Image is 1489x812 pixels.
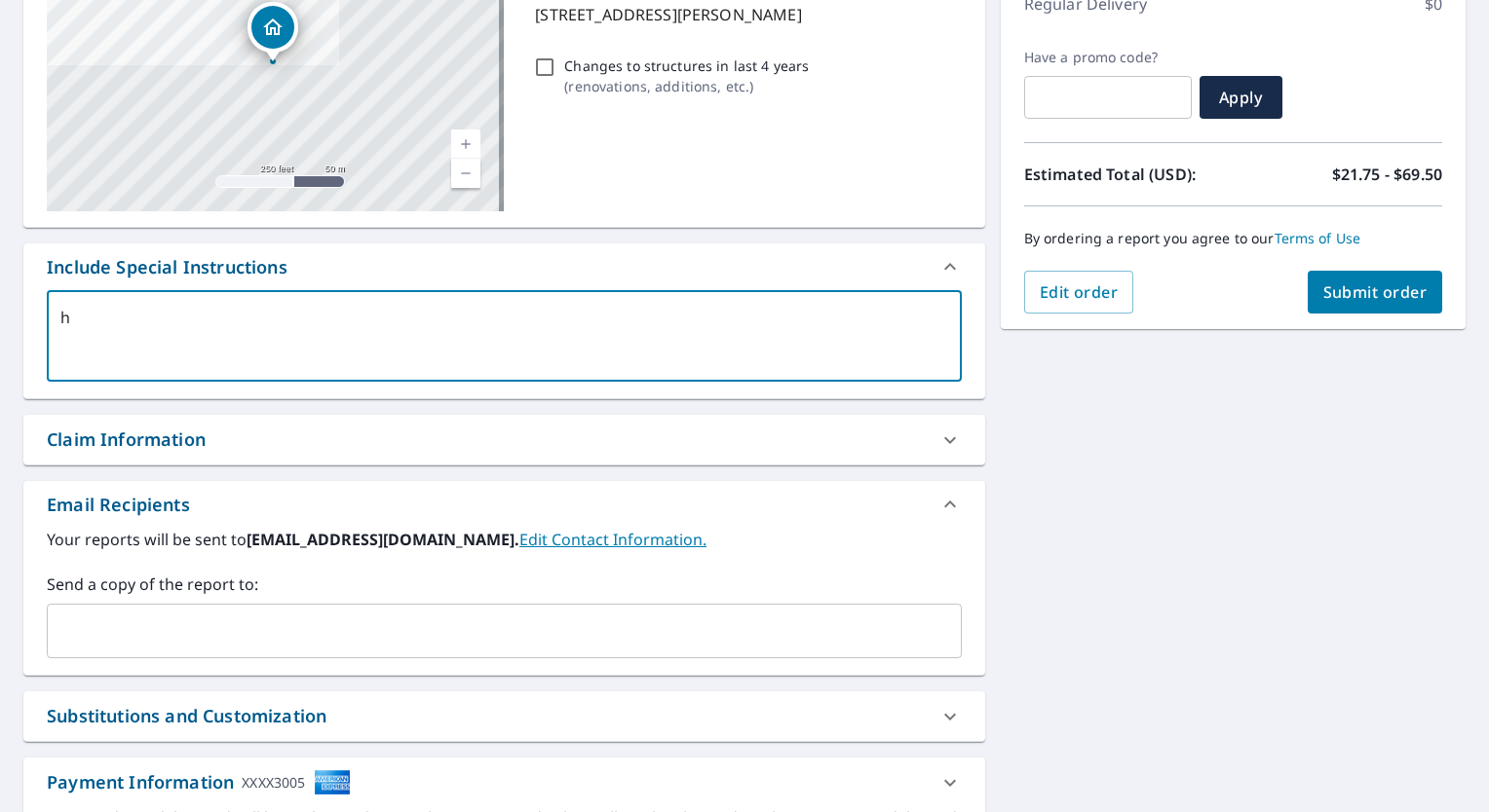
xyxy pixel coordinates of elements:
label: Have a promo code? [1024,49,1192,66]
div: Claim Information [47,426,206,453]
p: By ordering a report you agree to our [1024,230,1442,247]
textarea: h [60,309,948,364]
p: $21.75 - $69.50 [1332,163,1442,186]
button: Edit order [1024,271,1134,314]
div: Dropped pin, building 1, Residential property, 9032 Dixie Dr Charlotte, NC 28278 [248,2,298,62]
div: Include Special Instructions [23,243,985,290]
b: [EMAIL_ADDRESS][DOMAIN_NAME]. [247,529,519,550]
div: Claim Information [23,415,985,464]
button: Submit order [1308,271,1443,314]
div: Substitutions and Customization [47,703,326,729]
a: Current Level 17, Zoom Out [451,159,480,188]
p: Changes to structures in last 4 years [564,55,809,76]
div: Email Recipients [23,481,985,528]
div: Payment Information [47,769,351,795]
div: Substitutions and Customization [23,691,985,741]
label: Send a copy of the report to: [47,572,962,596]
p: [STREET_ADDRESS][PERSON_NAME] [535,3,953,26]
img: cardImage [314,769,351,795]
span: Submit order [1323,281,1428,303]
a: Current Level 17, Zoom In [451,129,480,159]
a: Terms of Use [1275,229,1361,247]
label: Your reports will be sent to [47,528,962,551]
button: Apply [1200,76,1282,119]
span: Apply [1215,87,1267,108]
p: ( renovations, additions, etc. ) [564,76,809,96]
p: Estimated Total (USD): [1024,163,1234,186]
div: Include Special Instructions [47,254,287,280]
span: Edit order [1040,281,1119,303]
div: XXXX3005 [242,769,305,795]
div: Email Recipients [47,492,190,518]
a: EditContactInfo [519,529,706,550]
div: Payment InformationXXXX3005cardImage [23,757,985,807]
